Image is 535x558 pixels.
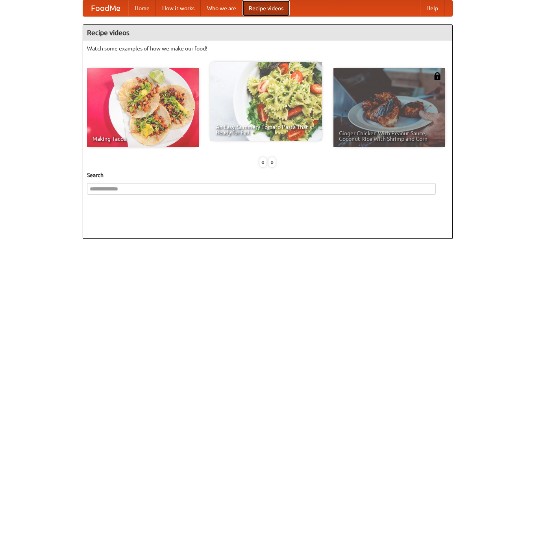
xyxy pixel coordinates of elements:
span: Making Tacos [93,136,193,142]
span: An Easy, Summery Tomato Pasta That's Ready for Fall [216,124,317,135]
a: An Easy, Summery Tomato Pasta That's Ready for Fall [210,62,322,141]
a: Home [128,0,156,16]
div: » [268,157,276,167]
h4: Recipe videos [83,25,452,41]
a: Help [420,0,444,16]
a: Making Tacos [87,68,199,147]
h5: Search [87,171,448,179]
a: Who we are [201,0,243,16]
div: « [259,157,267,167]
a: Recipe videos [243,0,290,16]
a: How it works [156,0,201,16]
img: 483408.png [433,72,441,80]
p: Watch some examples of how we make our food! [87,45,448,52]
a: FoodMe [83,0,128,16]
